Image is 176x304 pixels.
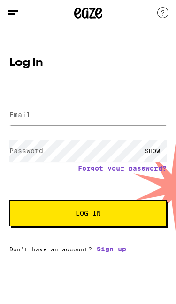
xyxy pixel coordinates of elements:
[9,57,167,69] h1: Log In
[138,140,167,162] div: SHOW
[9,245,167,253] div: Don't have an account?
[9,200,167,226] button: Log In
[97,245,126,253] a: Sign up
[78,164,167,172] a: Forgot your password?
[76,210,101,217] span: Log In
[9,104,167,125] input: Email
[9,111,31,118] label: Email
[9,147,43,155] label: Password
